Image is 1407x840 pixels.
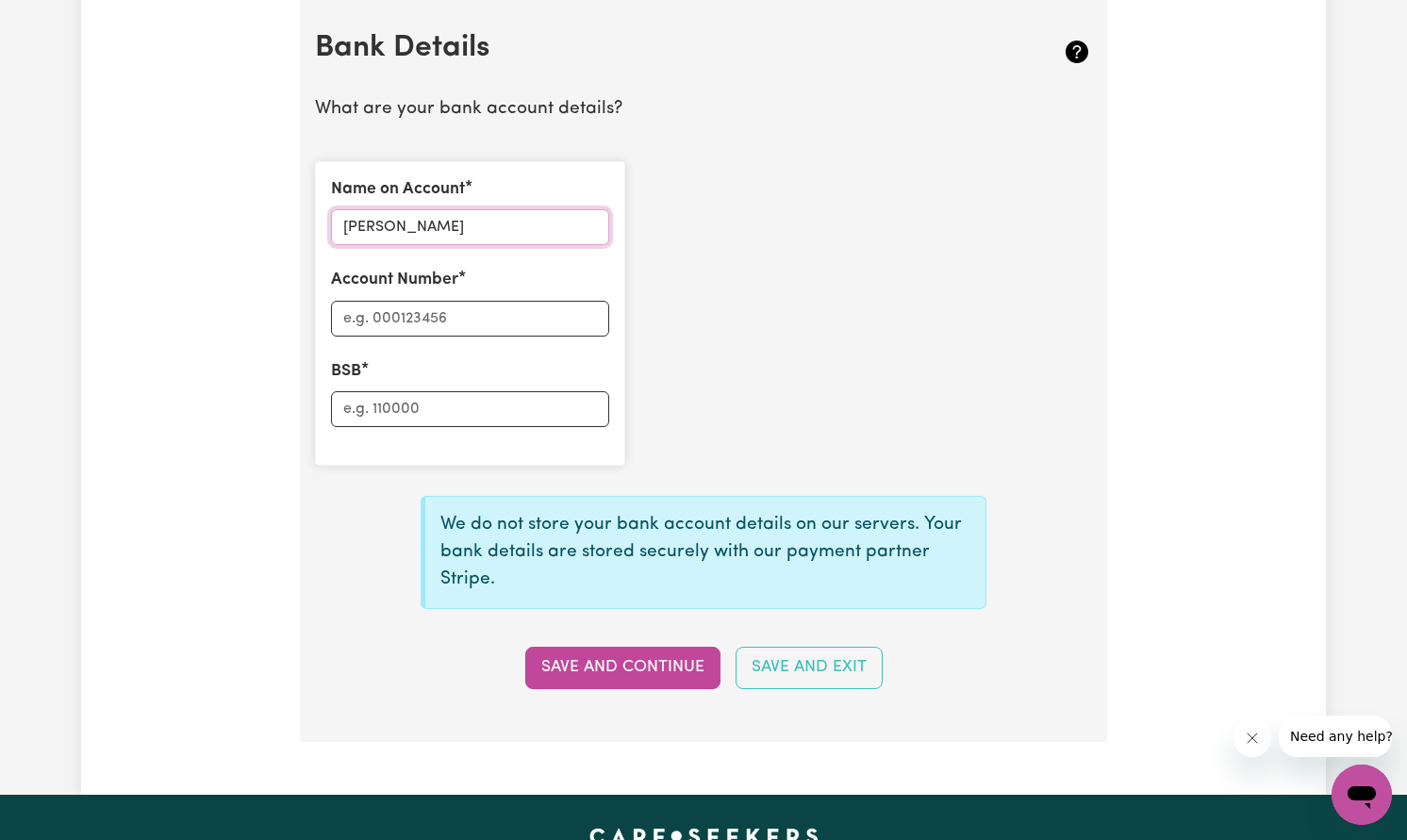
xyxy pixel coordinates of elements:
button: Save and Exit [736,647,883,688]
input: Holly Peers [331,209,609,245]
label: Name on Account [331,177,465,202]
span: Need any help? [11,13,114,28]
input: e.g. 110000 [331,391,609,427]
iframe: Message from company [1279,716,1392,757]
p: We do not store your bank account details on our servers. Your bank details are stored securely w... [440,512,970,593]
iframe: Close message [1233,719,1271,757]
label: BSB [331,359,361,384]
p: What are your bank account details? [315,96,1092,124]
input: e.g. 000123456 [331,301,609,337]
h2: Bank Details [315,30,963,66]
button: Save and Continue [525,647,720,688]
iframe: Button to launch messaging window [1332,765,1392,825]
label: Account Number [331,268,458,292]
